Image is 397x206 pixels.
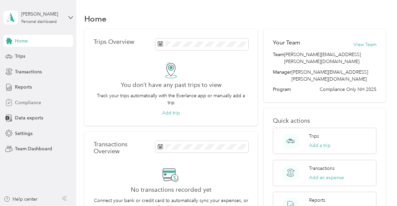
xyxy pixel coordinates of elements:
span: Team Dashboard [15,145,52,152]
button: Help center [4,196,38,203]
button: Add an expense [309,174,344,181]
iframe: Everlance-gr Chat Button Frame [360,169,397,206]
h2: No transactions recorded yet [131,186,211,193]
p: Trips [309,133,319,140]
div: [PERSON_NAME] [21,11,63,18]
div: Personal dashboard [21,20,57,24]
h2: Your Team [273,38,300,47]
p: Track your trips automatically with the Everlance app or manually add a trip [94,92,248,106]
p: Reports [309,197,325,204]
p: Quick actions [273,117,376,124]
span: [PERSON_NAME][EMAIL_ADDRESS][PERSON_NAME][DOMAIN_NAME] [291,69,368,82]
p: Trips Overview [94,38,134,45]
span: Program [273,86,291,93]
span: Trips [15,53,25,60]
span: Compliance [15,99,41,106]
button: Add trip [162,109,180,116]
span: Home [15,37,28,44]
button: View Team [354,41,376,48]
span: Manager [273,69,291,83]
h2: You don’t have any past trips to view [121,82,221,89]
span: Reports [15,84,32,91]
p: Transactions [309,165,335,172]
span: [PERSON_NAME][EMAIL_ADDRESS][PERSON_NAME][DOMAIN_NAME] [284,51,376,65]
span: Compliance Only NH 2025 [320,86,376,93]
h1: Home [84,15,107,22]
p: Transactions Overview [94,141,152,155]
button: Add a trip [309,142,331,149]
span: Settings [15,130,33,137]
span: Data exports [15,114,43,121]
span: Team [273,51,284,65]
span: Transactions [15,68,42,75]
